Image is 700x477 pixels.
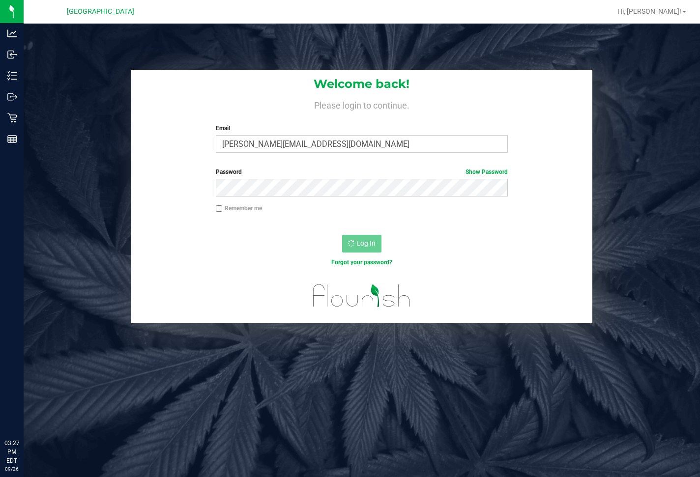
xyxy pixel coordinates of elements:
[7,134,17,144] inline-svg: Reports
[7,50,17,59] inline-svg: Inbound
[216,124,508,133] label: Email
[331,259,392,266] a: Forgot your password?
[466,168,508,175] a: Show Password
[4,465,19,473] p: 09/26
[7,28,17,38] inline-svg: Analytics
[216,204,262,213] label: Remember me
[67,7,134,16] span: [GEOGRAPHIC_DATA]
[7,92,17,102] inline-svg: Outbound
[216,168,242,175] span: Password
[617,7,681,15] span: Hi, [PERSON_NAME]!
[304,277,419,314] img: flourish_logo.svg
[4,439,19,465] p: 03:27 PM EDT
[356,239,376,247] span: Log In
[131,98,592,110] h4: Please login to continue.
[342,235,381,253] button: Log In
[7,113,17,123] inline-svg: Retail
[131,78,592,90] h1: Welcome back!
[216,205,223,212] input: Remember me
[7,71,17,81] inline-svg: Inventory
